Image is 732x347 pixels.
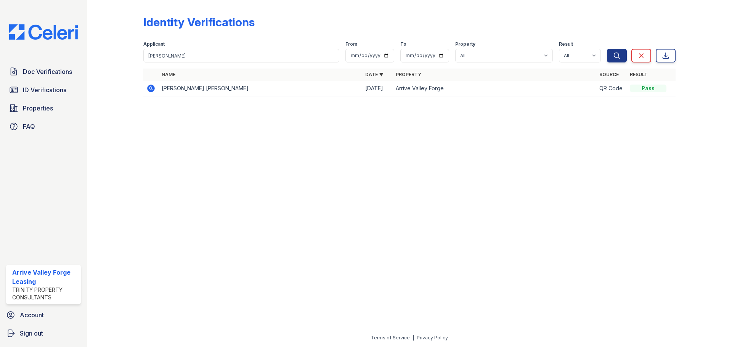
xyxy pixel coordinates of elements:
div: Trinity Property Consultants [12,286,78,301]
span: FAQ [23,122,35,131]
label: Applicant [143,41,165,47]
div: | [413,335,414,341]
span: Properties [23,104,53,113]
a: Terms of Service [371,335,410,341]
td: [DATE] [362,81,393,96]
a: Source [599,72,619,77]
a: Privacy Policy [417,335,448,341]
td: Arrive Valley Forge [393,81,596,96]
span: Account [20,310,44,320]
td: QR Code [596,81,627,96]
span: Sign out [20,329,43,338]
label: From [345,41,357,47]
a: Name [162,72,175,77]
img: CE_Logo_Blue-a8612792a0a2168367f1c8372b55b34899dd931a85d93a1a3d3e32e68fde9ad4.png [3,24,84,40]
span: ID Verifications [23,85,66,94]
div: Arrive Valley Forge Leasing [12,268,78,286]
input: Search by name or phone number [143,49,339,62]
a: FAQ [6,119,81,134]
a: Doc Verifications [6,64,81,79]
a: ID Verifications [6,82,81,98]
span: Doc Verifications [23,67,72,76]
a: Property [396,72,421,77]
a: Result [630,72,648,77]
label: Property [455,41,475,47]
a: Properties [6,101,81,116]
a: Date ▼ [365,72,384,77]
a: Account [3,307,84,323]
div: Identity Verifications [143,15,255,29]
div: Pass [630,85,666,92]
label: Result [559,41,573,47]
td: [PERSON_NAME] [PERSON_NAME] [159,81,362,96]
a: Sign out [3,326,84,341]
label: To [400,41,406,47]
